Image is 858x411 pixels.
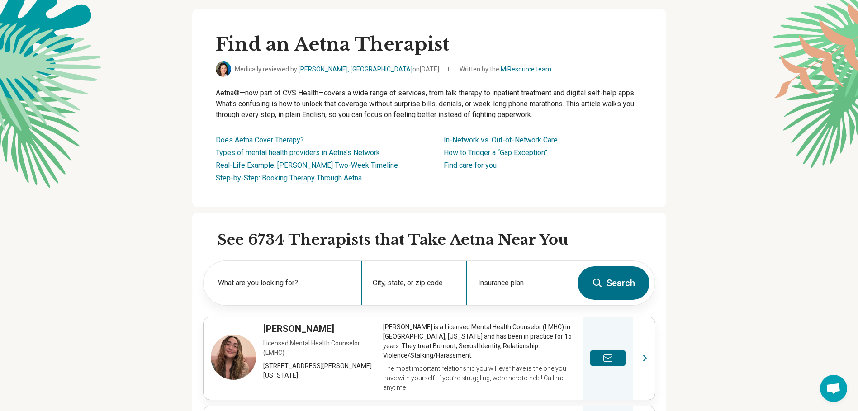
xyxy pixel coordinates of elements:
h1: Find an Aetna Therapist [216,33,643,56]
a: Step-by-Step: Booking Therapy Through Aetna [216,174,362,182]
a: Find care for you [444,161,497,170]
button: Search [578,266,649,300]
a: How to Trigger a “Gap Exception” [444,148,547,157]
a: Types of mental health providers in Aetna’s Network [216,148,380,157]
span: Medically reviewed by [235,65,439,74]
div: Open chat [820,375,847,402]
a: Does Aetna Cover Therapy? [216,136,304,144]
h2: See 6734 Therapists that Take Aetna Near You [218,231,655,250]
span: Written by the [460,65,551,74]
label: What are you looking for? [218,278,351,288]
a: In-Network vs. Out-of-Network Care [444,136,558,144]
a: [PERSON_NAME], [GEOGRAPHIC_DATA] [299,66,412,73]
span: on [DATE] [412,66,439,73]
button: Send a message [590,350,626,366]
p: Aetna®—now part of CVS Health—covers a wide range of services, from talk therapy to inpatient tre... [216,88,643,120]
a: MiResource team [501,66,551,73]
a: Real-Life Example: [PERSON_NAME] Two-Week Timeline [216,161,398,170]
